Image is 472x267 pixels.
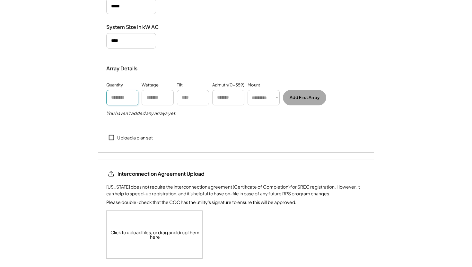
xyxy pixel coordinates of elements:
[106,110,176,117] h5: You haven't added any arrays yet.
[107,211,203,258] div: Click to upload files, or drag and drop them here
[117,135,153,141] div: Upload a plan set
[106,183,366,197] div: [US_STATE] does not require the interconnection agreement (Certificate of Completion) for SREC re...
[106,82,123,88] div: Quantity
[283,90,326,105] button: Add First Array
[106,65,138,72] div: Array Details
[106,199,296,206] div: Please double-check that the COC has the utility's signature to ensure this will be approved.
[177,82,183,88] div: Tilt
[142,82,159,88] div: Wattage
[212,82,244,88] div: Azimuth (0-359)
[118,170,205,177] div: Interconnection Agreement Upload
[106,24,170,31] div: System Size in kW AC
[248,82,260,88] div: Mount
